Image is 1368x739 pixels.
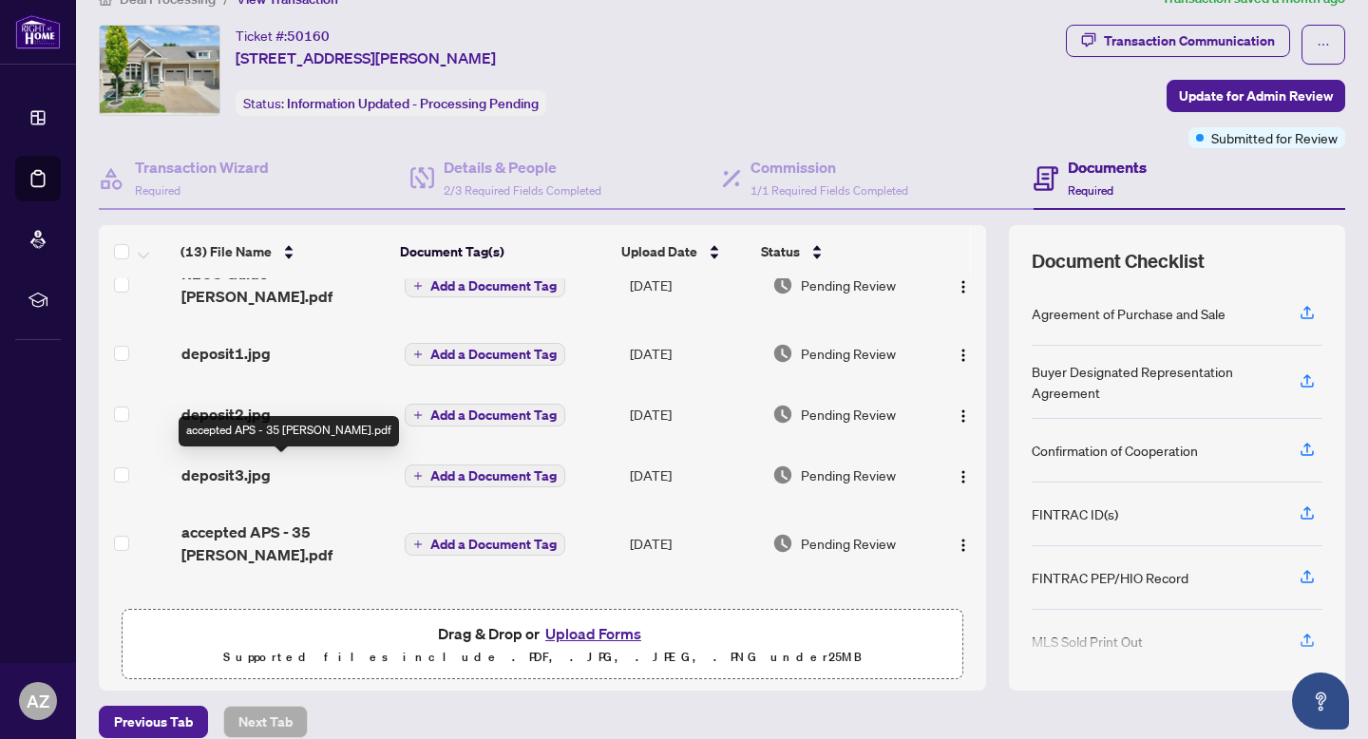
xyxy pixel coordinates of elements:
img: Logo [956,539,971,554]
span: RECO Guide - [PERSON_NAME].pdf [181,262,389,308]
button: Add a Document Tag [405,533,565,556]
span: plus [413,471,423,481]
h4: Commission [750,156,908,179]
th: Status [753,225,923,278]
h4: Details & People [444,156,601,179]
button: Logo [948,399,978,429]
span: Drag & Drop or [438,621,647,646]
span: deposit3.jpg [181,464,271,486]
button: Add a Document Tag [405,532,565,557]
span: accepted APS - 35 [PERSON_NAME].pdf [181,521,389,566]
td: [DATE] [622,505,765,581]
td: [DATE] [622,247,765,323]
div: Status: [236,90,546,116]
span: Drag & Drop orUpload FormsSupported files include .PDF, .JPG, .JPEG, .PNG under25MB [123,610,962,680]
button: Open asap [1292,673,1349,730]
button: Add a Document Tag [405,275,565,297]
span: plus [413,281,423,291]
span: Add a Document Tag [430,408,557,422]
button: Add a Document Tag [405,342,565,367]
img: Document Status [772,343,793,364]
button: Next Tab [223,706,308,738]
td: [DATE] [622,445,765,505]
button: Upload Forms [540,621,647,646]
span: plus [413,540,423,549]
span: Upload Date [621,241,697,262]
span: Pending Review [801,464,896,485]
span: 2/3 Required Fields Completed [444,183,601,198]
span: Required [1068,183,1113,198]
span: 50160 [287,28,330,45]
span: Status [761,241,800,262]
th: Upload Date [614,225,753,278]
img: IMG-X12305330_1.jpg [100,26,219,115]
span: Document Checklist [1032,248,1205,275]
div: accepted APS - 35 [PERSON_NAME].pdf [179,416,399,446]
span: plus [413,350,423,359]
button: Update for Admin Review [1167,80,1345,112]
td: [DATE] [622,384,765,445]
button: Previous Tab [99,706,208,738]
span: 1756148993367-DepositReceipt-35ThomasBurnsCommon.pdf [181,597,389,642]
button: Add a Document Tag [405,464,565,487]
h4: Documents [1068,156,1147,179]
img: Logo [956,470,971,485]
img: Document Status [772,275,793,295]
button: Add a Document Tag [405,464,565,488]
img: logo [15,14,61,49]
span: 1/1 Required Fields Completed [750,183,908,198]
img: Document Status [772,404,793,425]
button: Logo [948,338,978,369]
div: Agreement of Purchase and Sale [1032,303,1225,324]
img: Document Status [772,533,793,554]
button: Add a Document Tag [405,403,565,427]
span: Pending Review [801,533,896,554]
button: Add a Document Tag [405,404,565,426]
div: FINTRAC PEP/HIO Record [1032,567,1188,588]
td: [DATE] [622,323,765,384]
button: Add a Document Tag [405,274,565,298]
img: Logo [956,349,971,364]
span: ellipsis [1317,38,1330,51]
span: deposit2.jpg [181,403,271,426]
span: Pending Review [801,275,896,295]
div: Confirmation of Cooperation [1032,440,1198,461]
button: Add a Document Tag [405,343,565,366]
button: Logo [948,528,978,559]
th: (13) File Name [173,225,392,278]
span: [STREET_ADDRESS][PERSON_NAME] [236,47,496,69]
span: AZ [27,688,49,714]
button: Logo [948,460,978,490]
div: Transaction Communication [1104,26,1275,56]
span: Previous Tab [114,707,193,737]
div: Ticket #: [236,25,330,47]
th: Document Tag(s) [392,225,614,278]
img: Logo [956,280,971,295]
td: [DATE] [622,581,765,657]
button: Logo [948,270,978,300]
span: Required [135,183,180,198]
div: MLS Sold Print Out [1032,631,1143,652]
span: Pending Review [801,343,896,364]
span: Add a Document Tag [430,469,557,483]
img: Document Status [772,464,793,485]
span: Add a Document Tag [430,348,557,361]
div: Buyer Designated Representation Agreement [1032,361,1277,403]
span: Information Updated - Processing Pending [287,95,539,112]
span: Update for Admin Review [1179,81,1333,111]
span: Submitted for Review [1211,127,1338,148]
div: FINTRAC ID(s) [1032,503,1118,524]
button: Transaction Communication [1066,25,1290,57]
span: plus [413,410,423,420]
span: deposit1.jpg [181,342,271,365]
p: Supported files include .PDF, .JPG, .JPEG, .PNG under 25 MB [134,646,951,669]
span: (13) File Name [180,241,272,262]
span: Add a Document Tag [430,538,557,551]
span: Add a Document Tag [430,279,557,293]
h4: Transaction Wizard [135,156,269,179]
span: Pending Review [801,404,896,425]
img: Logo [956,409,971,425]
